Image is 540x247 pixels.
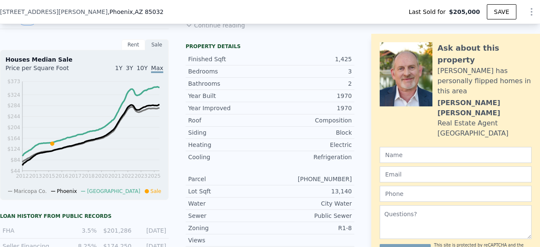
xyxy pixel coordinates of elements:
div: Lot Sqft [188,187,270,195]
div: Sewer [188,212,270,220]
input: Email [380,166,532,182]
div: Roof [188,116,270,125]
tspan: 2012 [16,173,29,179]
div: 2 [270,79,352,88]
div: Siding [188,128,270,137]
span: 3Y [126,65,133,71]
div: Cooling [188,153,270,161]
span: $205,000 [449,8,480,16]
span: 10Y [137,65,148,71]
span: [GEOGRAPHIC_DATA] [87,188,140,194]
div: [PERSON_NAME] [PERSON_NAME] [437,98,532,118]
span: Last Sold for [409,8,449,16]
div: 13,140 [270,187,352,195]
div: 3 [270,67,352,76]
tspan: $204 [7,125,20,130]
span: 1Y [115,65,122,71]
span: , Phoenix [108,8,164,16]
tspan: 2025 [148,173,161,179]
div: Houses Median Sale [5,55,163,64]
tspan: 2018 [82,173,95,179]
tspan: $284 [7,103,20,109]
tspan: $124 [7,146,20,152]
div: [PERSON_NAME] has personally flipped homes in this area [437,66,532,96]
div: Year Improved [188,104,270,112]
div: Year Built [188,92,270,100]
tspan: 2023 [135,173,148,179]
div: Real Estate Agent [437,118,498,128]
div: 1,425 [270,55,352,63]
tspan: $324 [7,92,20,98]
div: Bedrooms [188,67,270,76]
div: Refrigeration [270,153,352,161]
div: Heating [188,141,270,149]
div: Property details [186,43,354,50]
div: Views [188,236,270,244]
div: Sale [145,39,169,50]
span: Max [151,65,163,73]
div: 1970 [270,92,352,100]
button: Continue reading [186,21,245,30]
button: SAVE [487,4,516,19]
div: Price per Square Foot [5,64,84,77]
div: Composition [270,116,352,125]
input: Phone [380,186,532,202]
div: Finished Sqft [188,55,270,63]
tspan: 2013 [29,173,42,179]
span: , AZ 85032 [133,8,164,15]
div: Water [188,199,270,208]
tspan: $84 [11,157,20,163]
div: Electric [270,141,352,149]
div: R1-8 [270,224,352,232]
tspan: $44 [11,168,20,174]
div: [GEOGRAPHIC_DATA] [437,128,508,138]
tspan: $373 [7,79,20,84]
div: Ask about this property [437,42,532,66]
tspan: 2020 [95,173,108,179]
div: 3.5% [67,226,97,235]
span: Sale [151,188,162,194]
div: [PHONE_NUMBER] [270,175,352,183]
tspan: 2022 [121,173,135,179]
div: Parcel [188,175,270,183]
div: Public Sewer [270,212,352,220]
div: Rent [121,39,145,50]
button: Show Options [523,3,540,20]
input: Name [380,147,532,163]
tspan: 2015 [42,173,55,179]
div: $201,286 [102,226,131,235]
div: Bathrooms [188,79,270,88]
span: Phoenix [57,188,77,194]
div: [DATE] [137,226,166,235]
div: FHA [3,226,62,235]
div: Block [270,128,352,137]
div: City Water [270,199,352,208]
div: Zoning [188,224,270,232]
tspan: $244 [7,114,20,119]
span: Maricopa Co. [14,188,47,194]
tspan: $164 [7,136,20,141]
tspan: 2016 [55,173,68,179]
tspan: 2021 [108,173,121,179]
tspan: 2017 [69,173,82,179]
div: 1970 [270,104,352,112]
